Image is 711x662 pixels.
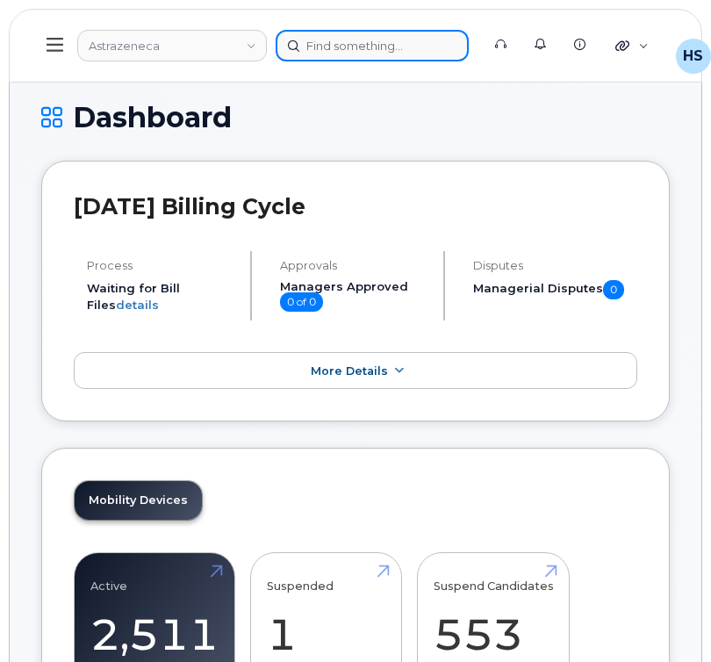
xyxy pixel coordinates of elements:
h4: Disputes [473,259,637,272]
span: 0 [603,280,624,299]
h5: Managerial Disputes [473,280,637,299]
span: More Details [311,364,388,378]
h1: Dashboard [41,102,670,133]
h4: Approvals [280,259,428,272]
h2: [DATE] Billing Cycle [74,193,637,219]
a: details [116,298,159,312]
h5: Managers Approved [280,280,428,312]
a: Mobility Devices [75,481,202,520]
li: Waiting for Bill Files [87,280,235,313]
span: 0 of 0 [280,292,323,312]
h4: Process [87,259,235,272]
